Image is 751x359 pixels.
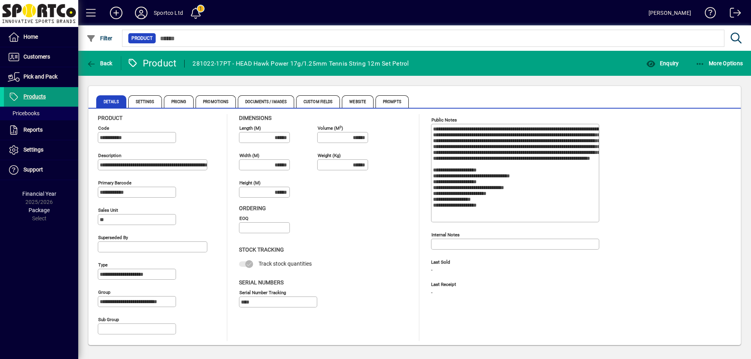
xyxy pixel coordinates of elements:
a: Logout [724,2,741,27]
span: Ordering [239,205,266,211]
mat-label: Description [98,153,121,158]
app-page-header-button: Back [78,56,121,70]
mat-label: Weight (Kg) [318,153,341,158]
span: Products [23,93,46,100]
button: Enquiry [644,56,681,70]
span: Last Sold [431,260,548,265]
span: Settings [128,95,162,108]
mat-label: Code [98,125,109,131]
span: Dimensions [239,115,271,121]
span: Pricing [164,95,194,108]
a: Customers [4,47,78,67]
span: - [431,290,433,296]
a: Home [4,27,78,47]
mat-label: Sales unit [98,207,118,213]
span: Product [98,115,122,121]
span: Details [96,95,126,108]
span: Website [342,95,374,108]
span: Reports [23,127,43,133]
mat-label: EOQ [239,216,248,221]
a: Support [4,160,78,180]
span: Pick and Pack [23,73,57,80]
span: Customers [23,54,50,60]
span: Documents / Images [238,95,294,108]
span: Enquiry [646,60,679,66]
div: 281022-17PT - HEAD Hawk Power 17g/1.25mm Tennis String 12m Set Petrol [192,57,409,70]
mat-label: Primary barcode [98,180,131,186]
div: [PERSON_NAME] [649,7,691,19]
mat-label: Length (m) [239,125,261,131]
span: Custom Fields [296,95,340,108]
span: Product [131,34,153,42]
a: Pick and Pack [4,67,78,87]
span: More Options [695,60,743,66]
span: Filter [86,35,113,41]
button: Filter [84,31,115,45]
span: Back [86,60,113,66]
button: More Options [694,56,745,70]
div: Sportco Ltd [154,7,183,19]
a: Reports [4,120,78,140]
a: Knowledge Base [699,2,716,27]
span: Support [23,166,43,173]
span: Financial Year [22,191,56,197]
mat-label: Volume (m ) [318,125,343,131]
sup: 3 [340,125,341,129]
span: Home [23,34,38,40]
button: Back [84,56,115,70]
span: Pricebooks [8,110,40,116]
a: Settings [4,140,78,160]
div: Product [127,57,177,70]
span: Stock Tracking [239,246,284,253]
mat-label: Width (m) [239,153,259,158]
span: Last Receipt [431,282,548,287]
a: Pricebooks [4,107,78,120]
button: Profile [129,6,154,20]
mat-label: Height (m) [239,180,261,186]
mat-label: Type [98,262,108,268]
span: Prompts [375,95,409,108]
mat-label: Group [98,289,110,295]
mat-label: Serial Number tracking [239,289,286,295]
span: Track stock quantities [259,261,312,267]
span: Serial Numbers [239,279,284,286]
button: Add [104,6,129,20]
mat-label: Internal Notes [431,232,460,238]
mat-label: Sub group [98,317,119,322]
span: Package [29,207,50,213]
span: - [431,267,433,273]
span: Settings [23,146,43,153]
mat-label: Superseded by [98,235,128,240]
mat-label: Public Notes [431,117,457,123]
span: Promotions [196,95,236,108]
